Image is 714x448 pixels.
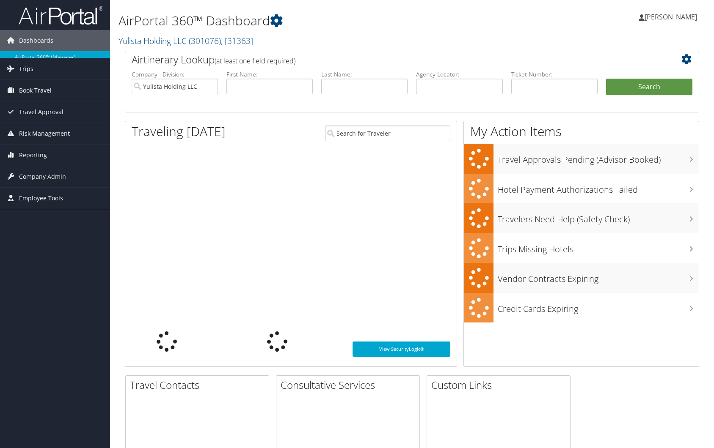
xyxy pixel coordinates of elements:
[281,378,419,392] h2: Consultative Services
[119,35,253,46] a: Yulista Holding LLC
[416,70,502,79] label: Agency Locator:
[464,174,699,204] a: Hotel Payment Authorizations Failed
[130,378,269,392] h2: Travel Contacts
[464,123,699,140] h1: My Action Items
[353,341,450,357] a: View SecurityLogic®
[639,4,706,30] a: [PERSON_NAME]
[215,56,295,66] span: (at least one field required)
[498,239,699,255] h3: Trips Missing Hotels
[19,123,70,144] span: Risk Management
[19,188,63,209] span: Employee Tools
[19,80,52,101] span: Book Travel
[464,263,699,293] a: Vendor Contracts Expiring
[119,12,510,30] h1: AirPortal 360™ Dashboard
[464,144,699,174] a: Travel Approvals Pending (Advisor Booked)
[498,180,699,196] h3: Hotel Payment Authorizations Failed
[226,70,313,79] label: First Name:
[132,123,226,140] h1: Traveling [DATE]
[19,145,47,166] span: Reporting
[325,126,450,141] input: Search for Traveler
[645,12,697,22] span: [PERSON_NAME]
[498,299,699,315] h3: Credit Cards Expiring
[132,70,218,79] label: Company - Division:
[321,70,408,79] label: Last Name:
[132,52,645,67] h2: Airtinerary Lookup
[498,209,699,225] h3: Travelers Need Help (Safety Check)
[19,101,63,123] span: Travel Approval
[511,70,598,79] label: Ticket Number:
[498,150,699,166] h3: Travel Approvals Pending (Advisor Booked)
[189,35,221,46] span: ( 301076 )
[19,166,66,187] span: Company Admin
[606,79,692,96] button: Search
[19,58,33,79] span: Trips
[464,293,699,323] a: Credit Cards Expiring
[221,35,253,46] span: , [ 31363 ]
[431,378,570,392] h2: Custom Links
[464,203,699,233] a: Travelers Need Help (Safety Check)
[19,30,53,51] span: Dashboards
[464,233,699,263] a: Trips Missing Hotels
[19,5,103,25] img: airportal-logo.png
[498,269,699,285] h3: Vendor Contracts Expiring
